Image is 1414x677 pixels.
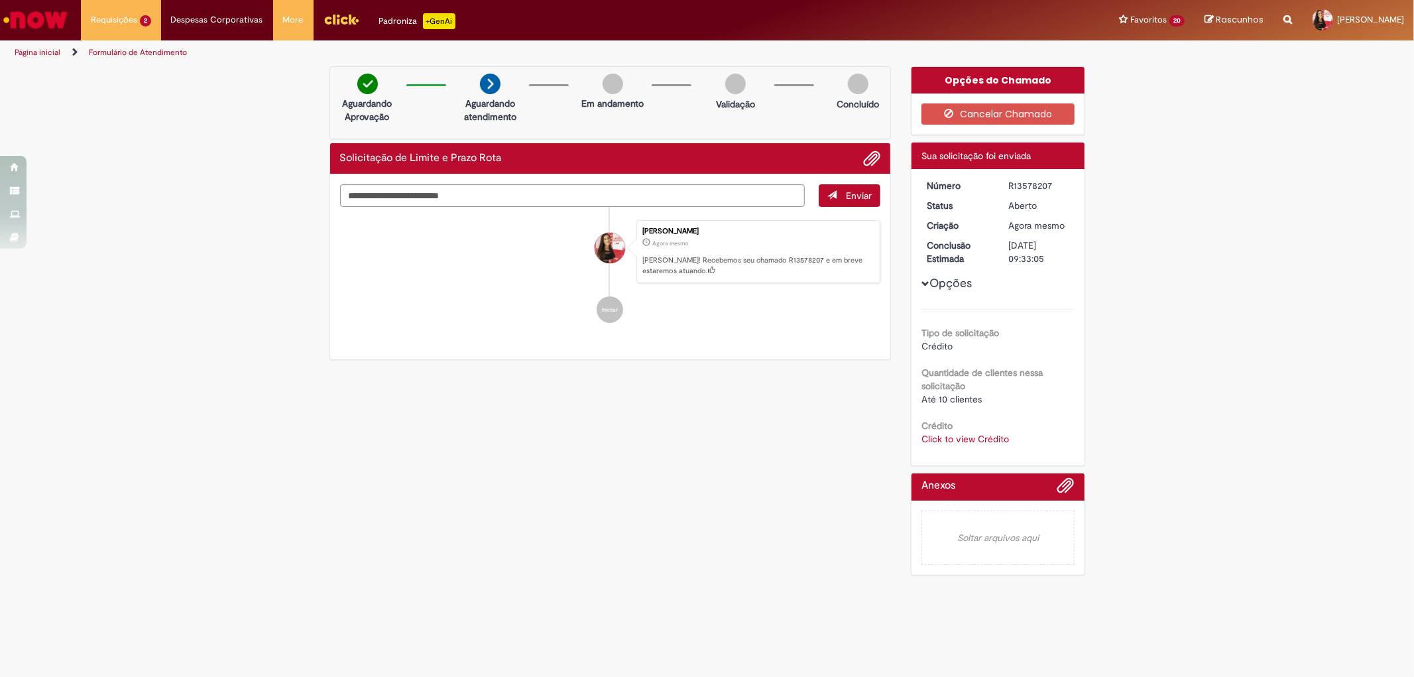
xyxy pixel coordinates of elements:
[458,97,522,123] p: Aguardando atendimento
[652,239,688,247] time: 29/09/2025 16:32:59
[917,199,998,212] dt: Status
[595,233,625,263] div: Tassiana Fiorese Nunes
[324,9,359,29] img: click_logo_yellow_360x200.png
[846,190,872,202] span: Enviar
[89,47,187,58] a: Formulário de Atendimento
[921,511,1075,565] em: Soltar arquivos aqui
[1,7,70,33] img: ServiceNow
[335,97,400,123] p: Aguardando Aprovação
[819,184,880,207] button: Enviar
[921,420,953,432] b: Crédito
[603,74,623,94] img: img-circle-grey.png
[379,13,455,29] div: Padroniza
[1008,219,1065,231] span: Agora mesmo
[283,13,304,27] span: More
[15,47,60,58] a: Página inicial
[91,13,137,27] span: Requisições
[1008,199,1070,212] div: Aberto
[340,184,805,207] textarea: Digite sua mensagem aqui...
[1216,13,1264,26] span: Rascunhos
[480,74,501,94] img: arrow-next.png
[921,393,982,405] span: Até 10 clientes
[1130,13,1167,27] span: Favoritos
[1008,219,1065,231] time: 29/09/2025 16:32:59
[1008,219,1070,232] div: 29/09/2025 16:32:59
[848,74,868,94] img: img-circle-grey.png
[837,97,879,111] p: Concluído
[921,150,1031,162] span: Sua solicitação foi enviada
[1008,179,1070,192] div: R13578207
[1008,239,1070,265] div: [DATE] 09:33:05
[921,480,955,492] h2: Anexos
[642,255,873,276] p: [PERSON_NAME]! Recebemos seu chamado R13578207 e em breve estaremos atuando.
[921,340,953,352] span: Crédito
[921,327,999,339] b: Tipo de solicitação
[140,15,151,27] span: 2
[1337,14,1404,25] span: [PERSON_NAME]
[340,207,881,337] ul: Histórico de tíquete
[10,40,933,65] ul: Trilhas de página
[921,103,1075,125] button: Cancelar Chamado
[863,150,880,167] button: Adicionar anexos
[1205,14,1264,27] a: Rascunhos
[581,97,644,110] p: Em andamento
[917,239,998,265] dt: Conclusão Estimada
[340,153,502,164] h2: Solicitação de Limite e Prazo Rota Histórico de tíquete
[1057,477,1075,501] button: Adicionar anexos
[921,367,1043,392] b: Quantidade de clientes nessa solicitação
[917,179,998,192] dt: Número
[642,227,873,235] div: [PERSON_NAME]
[1169,15,1185,27] span: 20
[652,239,688,247] span: Agora mesmo
[725,74,746,94] img: img-circle-grey.png
[716,97,755,111] p: Validação
[357,74,378,94] img: check-circle-green.png
[423,13,455,29] p: +GenAi
[171,13,263,27] span: Despesas Corporativas
[340,220,881,284] li: Tassiana Fiorese Nunes
[917,219,998,232] dt: Criação
[912,67,1085,93] div: Opções do Chamado
[921,433,1009,445] a: Click to view Crédito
